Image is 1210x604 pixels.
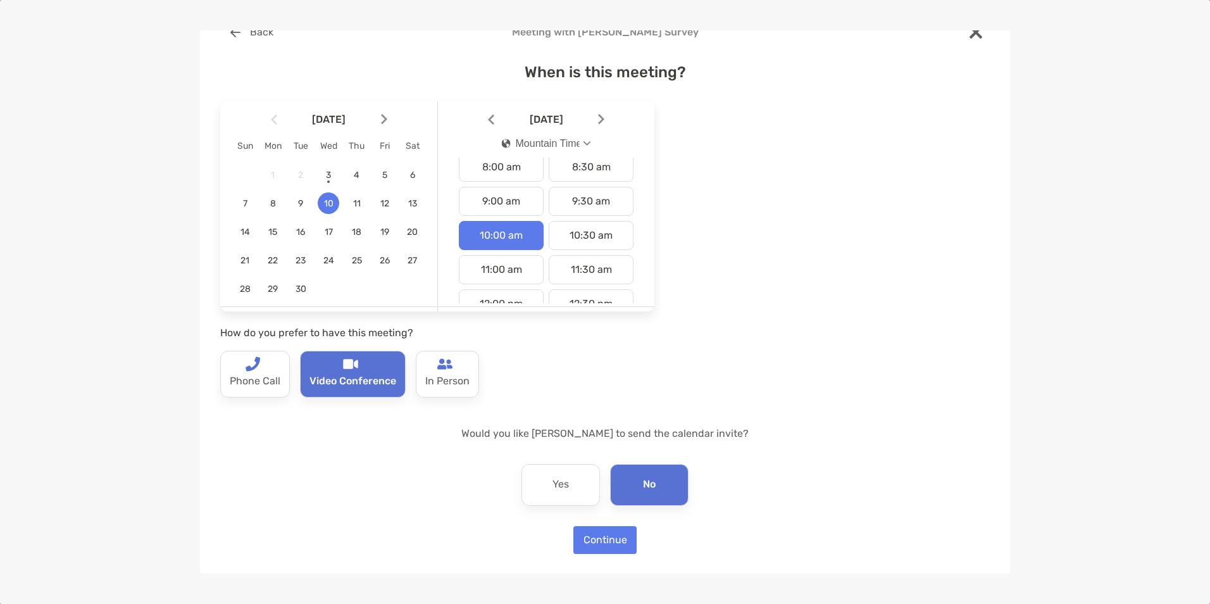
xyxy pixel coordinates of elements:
button: iconMountain Time [491,129,602,158]
p: No [643,475,656,495]
img: Arrow icon [598,114,604,125]
div: 10:30 am [549,221,633,250]
p: Phone Call [230,372,280,392]
span: 6 [402,170,423,180]
div: Sat [399,141,427,151]
span: 9 [290,198,311,209]
span: 20 [402,227,423,237]
span: 3 [318,170,339,180]
span: 15 [262,227,284,237]
span: 28 [234,284,256,294]
div: 9:00 am [459,187,544,216]
span: 12 [374,198,396,209]
span: 16 [290,227,311,237]
span: 8 [262,198,284,209]
img: Arrow icon [271,114,277,125]
span: 14 [234,227,256,237]
span: 17 [318,227,339,237]
div: 11:00 am [459,255,544,284]
span: 4 [346,170,368,180]
span: 2 [290,170,311,180]
div: 11:30 am [549,255,633,284]
span: 7 [234,198,256,209]
span: 23 [290,255,311,266]
span: 10 [318,198,339,209]
p: Yes [552,475,569,495]
div: Sun [231,141,259,151]
p: Video Conference [309,372,396,392]
div: Fri [371,141,399,151]
p: How do you prefer to have this meeting? [220,325,654,341]
p: In Person [425,372,470,392]
button: Back [220,18,283,46]
span: 29 [262,284,284,294]
span: [DATE] [280,113,378,125]
p: Would you like [PERSON_NAME] to send the calendar invite? [220,425,990,441]
span: 22 [262,255,284,266]
img: type-call [343,356,358,372]
span: 1 [262,170,284,180]
span: 18 [346,227,368,237]
div: Thu [343,141,371,151]
div: 10:00 am [459,221,544,250]
span: 26 [374,255,396,266]
span: 19 [374,227,396,237]
img: Open dropdown arrow [583,141,591,146]
div: Tue [287,141,315,151]
img: icon [502,139,511,148]
span: 30 [290,284,311,294]
div: Mountain Time [502,138,580,149]
div: 12:00 pm [459,289,544,318]
img: button icon [230,27,240,37]
img: Arrow icon [488,114,494,125]
span: 27 [402,255,423,266]
span: 24 [318,255,339,266]
img: type-call [245,356,260,372]
h4: When is this meeting? [220,63,990,81]
div: 8:30 am [549,153,633,182]
img: close modal [970,26,982,39]
img: Arrow icon [381,114,387,125]
span: 13 [402,198,423,209]
button: Continue [573,526,637,554]
div: 12:30 pm [549,289,633,318]
div: 9:30 am [549,187,633,216]
div: 8:00 am [459,153,544,182]
img: type-call [437,356,452,372]
h4: Meeting with [PERSON_NAME] Survey [220,26,990,38]
span: 21 [234,255,256,266]
div: Mon [259,141,287,151]
span: [DATE] [497,113,596,125]
span: 25 [346,255,368,266]
span: 11 [346,198,368,209]
span: 5 [374,170,396,180]
div: Wed [315,141,342,151]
